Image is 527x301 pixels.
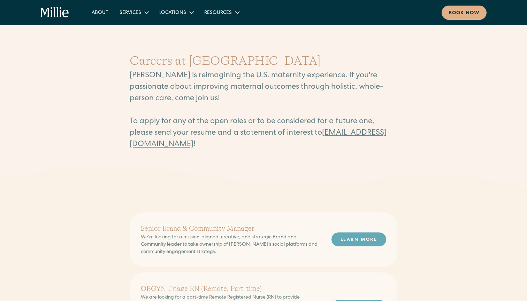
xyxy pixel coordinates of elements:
div: Locations [159,9,186,17]
h1: Careers at [GEOGRAPHIC_DATA] [130,52,397,70]
p: [PERSON_NAME] is reimagining the U.S. maternity experience. If you're passionate about improving ... [130,70,397,151]
a: Book now [442,6,487,20]
h2: OBGYN Triage RN (Remote, Part-time) [141,284,320,294]
div: Locations [154,7,199,18]
div: Services [120,9,141,17]
div: Resources [204,9,232,17]
div: Book now [449,10,480,17]
h2: Senior Brand & Community Manager [141,223,320,234]
a: About [86,7,114,18]
div: Resources [199,7,244,18]
div: Services [114,7,154,18]
p: We’re looking for a mission-aligned, creative, and strategic Brand and Community leader to take o... [141,234,320,256]
a: home [40,7,69,18]
a: LEARN MORE [331,232,386,246]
